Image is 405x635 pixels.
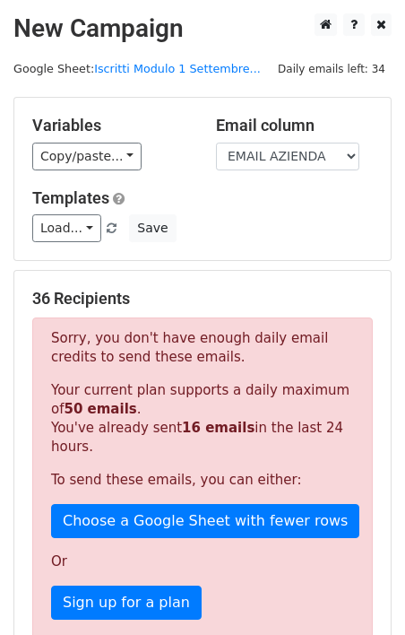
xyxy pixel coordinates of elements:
strong: 16 emails [182,420,254,436]
span: Daily emails left: 34 [271,59,392,79]
a: Load... [32,214,101,242]
h5: 36 Recipients [32,289,373,309]
a: Choose a Google Sheet with fewer rows [51,504,359,538]
p: Or [51,552,354,571]
p: To send these emails, you can either: [51,471,354,490]
a: Templates [32,188,109,207]
p: Your current plan supports a daily maximum of . You've already sent in the last 24 hours. [51,381,354,457]
h5: Email column [216,116,373,135]
button: Save [129,214,176,242]
a: Daily emails left: 34 [271,62,392,75]
h5: Variables [32,116,189,135]
a: Copy/paste... [32,143,142,170]
strong: 50 emails [64,401,136,417]
iframe: Chat Widget [315,549,405,635]
a: Sign up for a plan [51,586,202,620]
h2: New Campaign [13,13,392,44]
small: Google Sheet: [13,62,261,75]
a: Iscritti Modulo 1 Settembre... [94,62,261,75]
div: Widget chat [315,549,405,635]
p: Sorry, you don't have enough daily email credits to send these emails. [51,329,354,367]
